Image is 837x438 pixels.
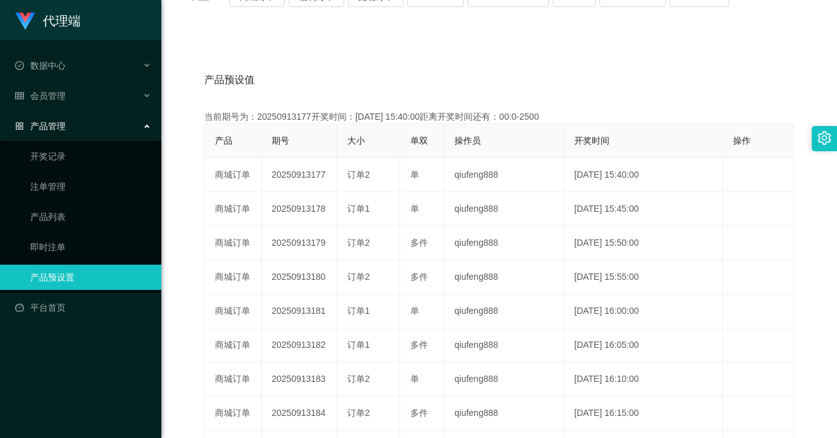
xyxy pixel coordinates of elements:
td: 商城订单 [205,158,262,192]
td: 商城订单 [205,260,262,294]
td: [DATE] 16:00:00 [564,294,723,328]
span: 订单1 [347,204,370,214]
span: 产品管理 [15,121,66,131]
span: 开奖时间 [574,135,609,146]
span: 单 [410,374,419,384]
span: 产品 [215,135,233,146]
i: 图标: check-circle-o [15,61,24,70]
span: 多件 [410,272,428,282]
td: [DATE] 16:10:00 [564,362,723,396]
td: qiufeng888 [444,362,564,396]
td: [DATE] 15:55:00 [564,260,723,294]
span: 单 [410,170,419,180]
span: 会员管理 [15,91,66,101]
i: 图标: setting [817,131,831,145]
td: [DATE] 15:45:00 [564,192,723,226]
span: 产品预设值 [204,72,255,88]
td: 商城订单 [205,396,262,430]
span: 期号 [272,135,289,146]
span: 多件 [410,408,428,418]
span: 大小 [347,135,365,146]
td: 20250913182 [262,328,337,362]
td: 20250913183 [262,362,337,396]
img: logo.9652507e.png [15,13,35,30]
td: qiufeng888 [444,192,564,226]
div: 当前期号为：20250913177开奖时间：[DATE] 15:40:00距离开奖时间还有：00:0-2500 [204,110,794,124]
td: qiufeng888 [444,260,564,294]
span: 多件 [410,340,428,350]
span: 订单2 [347,408,370,418]
a: 产品预设置 [30,265,151,290]
td: 商城订单 [205,192,262,226]
td: qiufeng888 [444,328,564,362]
span: 单双 [410,135,428,146]
td: [DATE] 16:05:00 [564,328,723,362]
td: [DATE] 15:50:00 [564,226,723,260]
a: 注单管理 [30,174,151,199]
span: 多件 [410,238,428,248]
a: 即时注单 [30,234,151,260]
span: 操作 [733,135,751,146]
a: 代理端 [15,15,81,25]
td: 20250913178 [262,192,337,226]
span: 订单2 [347,170,370,180]
span: 操作员 [454,135,481,146]
td: 商城订单 [205,226,262,260]
span: 单 [410,306,419,316]
td: qiufeng888 [444,396,564,430]
a: 图标: dashboard平台首页 [15,295,151,320]
td: qiufeng888 [444,294,564,328]
span: 订单1 [347,306,370,316]
i: 图标: table [15,91,24,100]
span: 订单1 [347,340,370,350]
a: 开奖记录 [30,144,151,169]
i: 图标: appstore-o [15,122,24,130]
td: [DATE] 15:40:00 [564,158,723,192]
td: [DATE] 16:15:00 [564,396,723,430]
td: 20250913177 [262,158,337,192]
td: 20250913184 [262,396,337,430]
a: 产品列表 [30,204,151,229]
td: qiufeng888 [444,226,564,260]
span: 单 [410,204,419,214]
td: qiufeng888 [444,158,564,192]
span: 订单2 [347,272,370,282]
td: 商城订单 [205,362,262,396]
td: 20250913180 [262,260,337,294]
td: 商城订单 [205,328,262,362]
h1: 代理端 [43,1,81,41]
span: 订单2 [347,374,370,384]
span: 订单2 [347,238,370,248]
td: 20250913181 [262,294,337,328]
td: 商城订单 [205,294,262,328]
span: 数据中心 [15,61,66,71]
td: 20250913179 [262,226,337,260]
